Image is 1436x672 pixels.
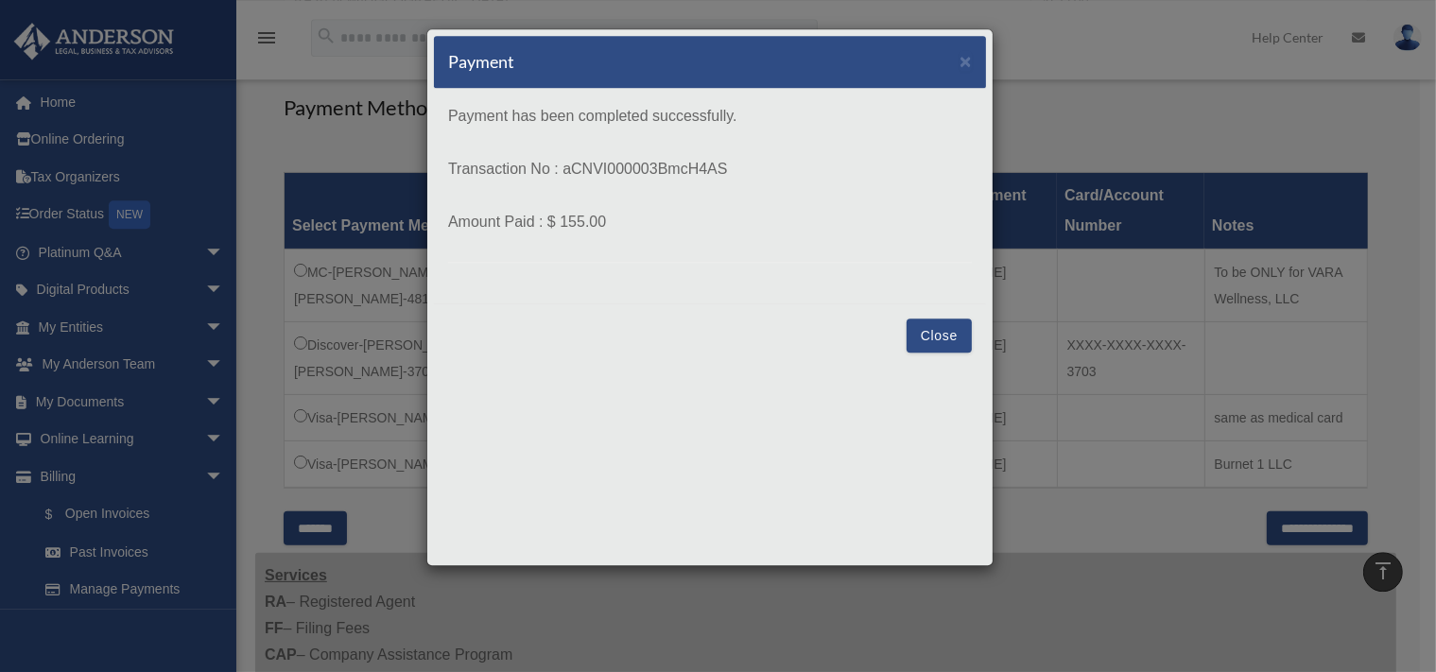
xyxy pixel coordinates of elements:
[960,51,972,71] button: Close
[448,209,972,235] p: Amount Paid : $ 155.00
[907,319,972,353] button: Close
[960,50,972,72] span: ×
[448,50,514,74] h5: Payment
[448,156,972,182] p: Transaction No : aCNVI000003BmcH4AS
[448,103,972,129] p: Payment has been completed successfully.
